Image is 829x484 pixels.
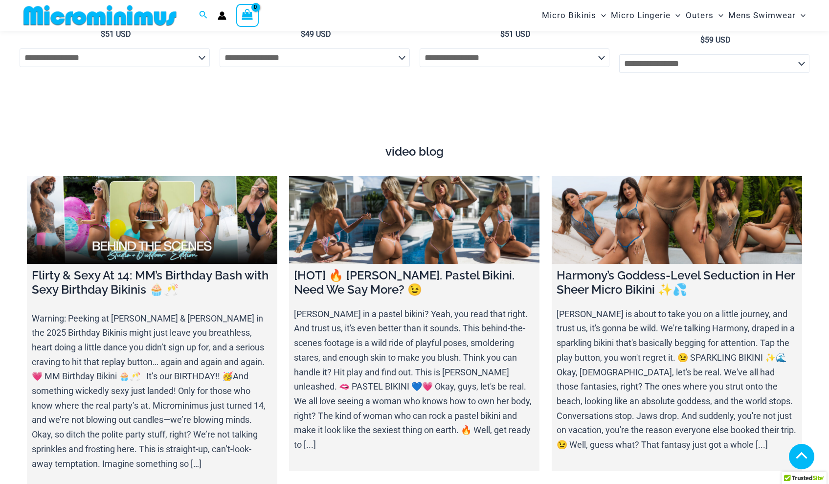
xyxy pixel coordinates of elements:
a: Mens SwimwearMenu ToggleMenu Toggle [726,3,808,28]
span: Menu Toggle [714,3,723,28]
a: Search icon link [199,9,208,22]
bdi: 51 USD [101,29,131,39]
span: Menu Toggle [671,3,680,28]
img: MM SHOP LOGO FLAT [20,4,180,26]
a: Micro BikinisMenu ToggleMenu Toggle [539,3,608,28]
span: Mens Swimwear [728,3,796,28]
span: $ [700,35,705,45]
span: $ [500,29,505,39]
a: Micro LingerieMenu ToggleMenu Toggle [608,3,683,28]
h4: Harmony’s Goddess-Level Seduction in Her Sheer Micro Bikini ✨💦 [557,269,797,297]
h4: [HOT] 🔥 [PERSON_NAME]. Pastel Bikini. Need We Say More? 😉 [294,269,535,297]
span: Menu Toggle [796,3,806,28]
h4: video blog [27,145,802,159]
a: View Shopping Cart, empty [236,4,259,26]
span: $ [301,29,305,39]
p: [PERSON_NAME] is about to take you on a little journey, and trust us, it's gonna be wild. We're t... [557,307,797,452]
span: $ [101,29,105,39]
span: Outers [686,3,714,28]
bdi: 59 USD [700,35,731,45]
span: Micro Bikinis [542,3,596,28]
h4: Flirty & Sexy At 14: MM’s Birthday Bash with Sexy Birthday Bikinis 🧁🥂 [32,269,272,297]
p: Warning: Peeking at [PERSON_NAME] & [PERSON_NAME] in the 2025 Birthday Bikinis might just leave y... [32,311,272,471]
bdi: 49 USD [301,29,331,39]
a: Account icon link [218,11,226,20]
span: Menu Toggle [596,3,606,28]
span: Micro Lingerie [611,3,671,28]
a: OutersMenu ToggleMenu Toggle [683,3,726,28]
p: [PERSON_NAME] in a pastel bikini? Yeah, you read that right. And trust us, it's even better than ... [294,307,535,452]
bdi: 51 USD [500,29,531,39]
nav: Site Navigation [538,1,809,29]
